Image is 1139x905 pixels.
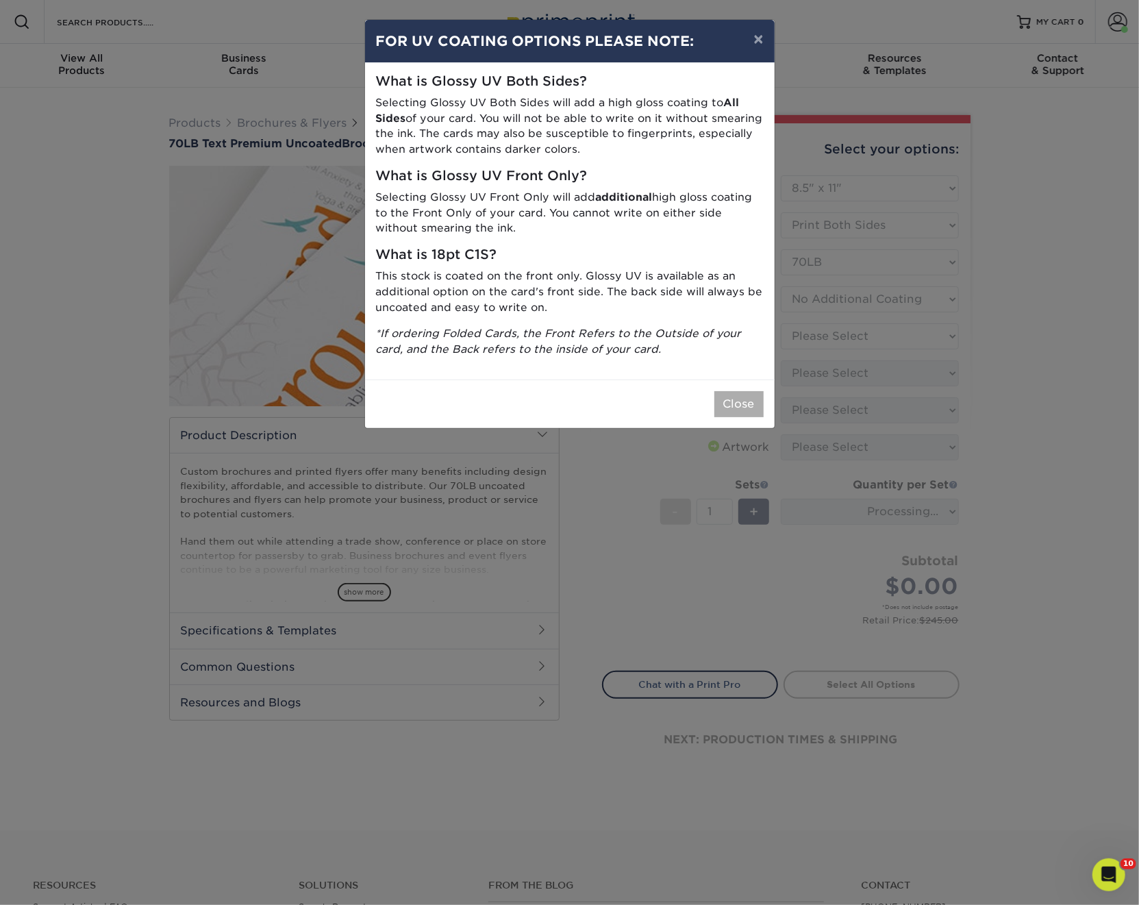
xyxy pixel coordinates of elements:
[376,269,764,315] p: This stock is coated on the front only. Glossy UV is available as an additional option on the car...
[742,20,774,58] button: ×
[376,327,742,356] i: *If ordering Folded Cards, the Front Refers to the Outside of your card, and the Back refers to t...
[376,31,764,51] h4: FOR UV COATING OPTIONS PLEASE NOTE:
[596,190,653,203] strong: additional
[376,169,764,184] h5: What is Glossy UV Front Only?
[376,190,764,236] p: Selecting Glossy UV Front Only will add high gloss coating to the Front Only of your card. You ca...
[376,74,764,90] h5: What is Glossy UV Both Sides?
[714,391,764,417] button: Close
[376,96,740,125] strong: All Sides
[1092,858,1125,891] iframe: Intercom live chat
[376,95,764,158] p: Selecting Glossy UV Both Sides will add a high gloss coating to of your card. You will not be abl...
[376,247,764,263] h5: What is 18pt C1S?
[1121,858,1136,869] span: 10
